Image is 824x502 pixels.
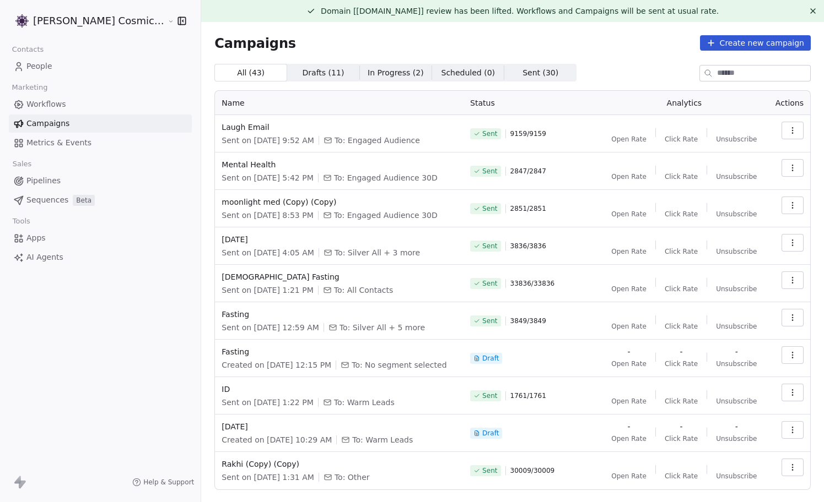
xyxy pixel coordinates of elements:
[7,79,52,96] span: Marketing
[611,472,647,481] span: Open Rate
[611,434,647,443] span: Open Rate
[222,234,457,245] span: [DATE]
[716,322,757,331] span: Unsubscribe
[510,317,546,325] span: 3849 / 3849
[303,67,344,79] span: Drafts ( 11 )
[222,135,314,146] span: Sent on [DATE] 9:52 AM
[628,346,631,357] span: -
[26,99,66,110] span: Workflows
[9,95,192,113] a: Workflows
[716,285,757,293] span: Unsubscribe
[340,322,425,333] span: To: Silver All + 5 more
[335,472,370,483] span: To: Other
[26,137,91,149] span: Metrics & Events
[735,421,738,432] span: -
[665,172,698,181] span: Click Rate
[9,114,192,133] a: Campaigns
[222,285,313,296] span: Sent on [DATE] 1:21 PM
[510,167,546,176] span: 2847 / 2847
[222,459,457,470] span: Rakhi (Copy) (Copy)
[334,285,393,296] span: To: All Contacts
[482,167,497,176] span: Sent
[510,129,546,138] span: 9159 / 9159
[222,397,313,408] span: Sent on [DATE] 1:22 PM
[665,322,698,331] span: Click Rate
[9,57,192,75] a: People
[665,135,698,144] span: Click Rate
[665,247,698,256] span: Click Rate
[611,285,647,293] span: Open Rate
[665,359,698,368] span: Click Rate
[716,359,757,368] span: Unsubscribe
[716,247,757,256] span: Unsubscribe
[611,322,647,331] span: Open Rate
[15,14,29,28] img: Logo_Properly_Aligned.png
[665,285,698,293] span: Click Rate
[334,172,438,183] span: To: Engaged Audience 30D
[222,359,331,370] span: Created on [DATE] 12:15 PM
[482,242,497,250] span: Sent
[8,156,36,172] span: Sales
[352,359,446,370] span: To: No segment selected
[222,122,457,133] span: Laugh Email
[26,175,61,187] span: Pipelines
[9,248,192,266] a: AI Agents
[222,384,457,395] span: ID
[716,472,757,481] span: Unsubscribe
[352,434,413,445] span: To: Warm Leads
[665,472,698,481] span: Click Rate
[214,35,296,51] span: Campaigns
[222,421,457,432] span: [DATE]
[611,359,647,368] span: Open Rate
[143,478,194,487] span: Help & Support
[482,204,497,213] span: Sent
[334,397,395,408] span: To: Warm Leads
[26,252,63,263] span: AI Agents
[665,434,698,443] span: Click Rate
[482,317,497,325] span: Sent
[767,91,810,115] th: Actions
[716,210,757,219] span: Unsubscribe
[482,429,499,438] span: Draft
[33,14,165,28] span: [PERSON_NAME] Cosmic Academy LLP
[611,135,647,144] span: Open Rate
[680,346,682,357] span: -
[222,472,314,483] span: Sent on [DATE] 1:31 AM
[700,35,811,51] button: Create new campaign
[8,213,35,230] span: Tools
[215,91,464,115] th: Name
[510,466,555,475] span: 30009 / 30009
[222,172,313,183] span: Sent on [DATE] 5:42 PM
[222,309,457,320] span: Fasting
[335,135,420,146] span: To: Engaged Audience
[716,135,757,144] span: Unsubscribe
[7,41,49,58] span: Contacts
[716,434,757,443] span: Unsubscribe
[716,172,757,181] span: Unsubscribe
[13,12,159,30] button: [PERSON_NAME] Cosmic Academy LLP
[611,210,647,219] span: Open Rate
[482,354,499,363] span: Draft
[601,91,767,115] th: Analytics
[482,129,497,138] span: Sent
[132,478,194,487] a: Help & Support
[510,242,546,250] span: 3836 / 3836
[222,434,332,445] span: Created on [DATE] 10:29 AM
[9,172,192,190] a: Pipelines
[523,67,558,79] span: Sent ( 30 )
[9,134,192,152] a: Metrics & Events
[222,346,457,357] span: Fasting
[628,421,631,432] span: -
[735,346,738,357] span: -
[222,210,313,221] span: Sent on [DATE] 8:53 PM
[611,397,647,406] span: Open Rate
[26,61,52,72] span: People
[716,397,757,406] span: Unsubscribe
[665,210,698,219] span: Click Rate
[368,67,424,79] span: In Progress ( 2 )
[510,279,555,288] span: 33836 / 33836
[334,210,438,221] span: To: Engaged Audience 30D
[73,195,95,206] span: Beta
[510,391,546,400] span: 1761 / 1761
[26,232,46,244] span: Apps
